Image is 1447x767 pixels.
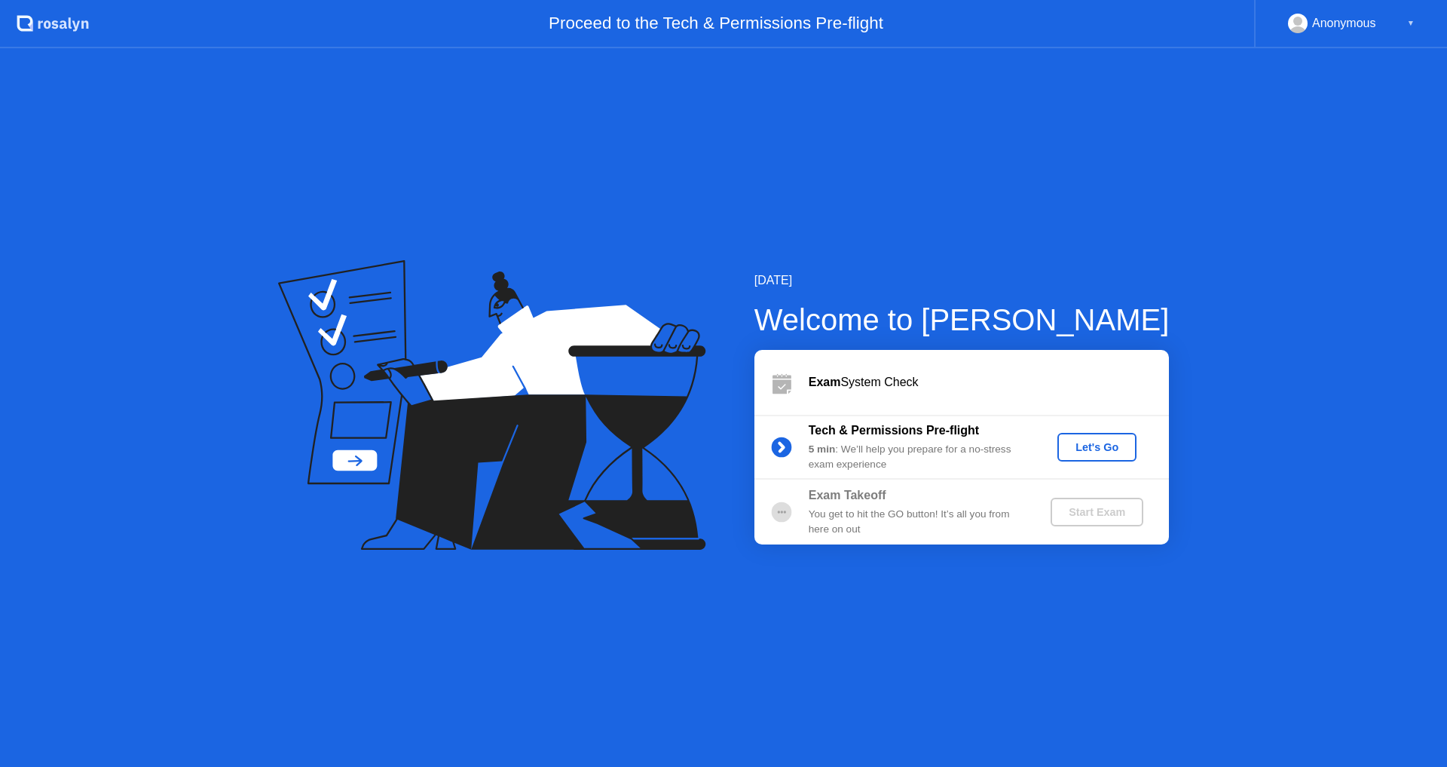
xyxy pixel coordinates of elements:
b: 5 min [809,443,836,455]
div: Welcome to [PERSON_NAME] [754,297,1170,342]
div: : We’ll help you prepare for a no-stress exam experience [809,442,1026,473]
div: Start Exam [1057,506,1137,518]
button: Let's Go [1057,433,1136,462]
div: Let's Go [1063,441,1130,453]
div: You get to hit the GO button! It’s all you from here on out [809,507,1026,538]
div: System Check [809,373,1169,391]
b: Exam Takeoff [809,489,886,502]
div: Anonymous [1312,14,1376,33]
b: Tech & Permissions Pre-flight [809,424,979,437]
div: ▼ [1407,14,1415,33]
div: [DATE] [754,272,1170,290]
b: Exam [809,376,841,388]
button: Start Exam [1051,498,1143,526]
